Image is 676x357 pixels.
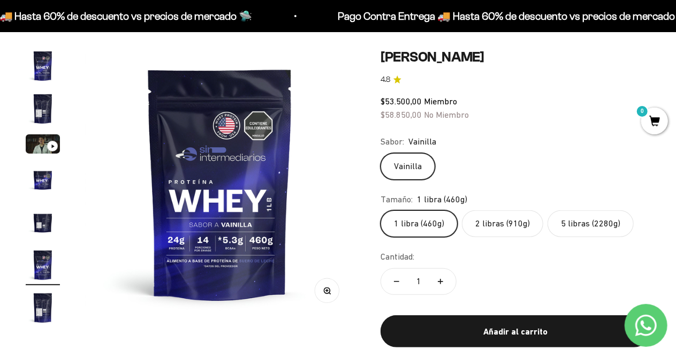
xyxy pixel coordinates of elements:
legend: Sabor: [381,135,404,149]
img: Proteína Whey - Vainilla [26,92,60,126]
label: Cantidad: [381,250,414,264]
button: Ir al artículo 2 [26,92,60,129]
img: Proteína Whey - Vainilla [85,49,354,318]
legend: Tamaño: [381,193,413,207]
p: Para decidirte a comprar este suplemento, ¿qué información específica sobre su pureza, origen o c... [13,17,222,66]
button: Añadir al carrito [381,315,650,347]
button: Ir al artículo 7 [26,291,60,328]
button: Ir al artículo 3 [26,134,60,157]
img: Proteína Whey - Vainilla [26,205,60,239]
img: Proteína Whey - Vainilla [26,248,60,282]
button: Aumentar cantidad [425,269,456,294]
div: Añadir al carrito [402,325,629,339]
span: Enviar [176,185,221,203]
a: 0 [641,116,668,128]
span: Vainilla [408,135,436,149]
mark: 0 [636,105,649,118]
div: País de origen de ingredientes [13,96,222,115]
img: Proteína Whey - Vainilla [26,291,60,325]
span: 1 libra (460g) [417,193,467,207]
button: Ir al artículo 1 [26,49,60,86]
div: Detalles sobre ingredientes "limpios" [13,75,222,94]
input: Otra (por favor especifica) [35,161,221,179]
button: Reducir cantidad [381,269,412,294]
span: 4.8 [381,74,390,86]
button: Enviar [174,185,222,203]
span: $58.850,00 [381,110,422,119]
button: Ir al artículo 6 [26,248,60,285]
img: Proteína Whey - Vainilla [26,49,60,83]
span: Miembro [424,96,457,106]
button: Ir al artículo 4 [26,162,60,200]
h1: [PERSON_NAME] [381,49,650,65]
span: No Miembro [424,110,469,119]
button: Ir al artículo 5 [26,205,60,242]
div: Comparativa con otros productos similares [13,139,222,158]
span: $53.500,00 [381,96,422,106]
a: 4.84.8 de 5.0 estrellas [381,74,650,86]
img: Proteína Whey - Vainilla [26,162,60,196]
div: Certificaciones de calidad [13,118,222,136]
